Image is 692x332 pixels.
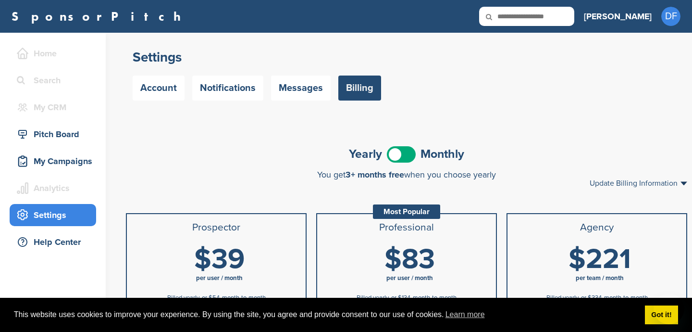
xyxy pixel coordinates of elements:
a: My Campaigns [10,150,96,172]
h2: Settings [133,49,680,66]
span: Billed yearly, or $134 [357,294,410,302]
a: learn more about cookies [444,307,486,322]
a: Home [10,42,96,64]
a: Pitch Board [10,123,96,145]
span: month-to-month [604,294,648,302]
div: Settings [14,206,96,224]
div: Help Center [14,233,96,251]
span: This website uses cookies to improve your experience. By using the site, you agree and provide co... [14,307,637,322]
span: Yearly [349,148,382,160]
h3: Agency [511,222,682,233]
a: Messages [271,76,331,101]
a: SponsorPitch [12,10,187,23]
span: Billed yearly, or $54 [167,294,220,302]
span: month-to-month [222,294,266,302]
a: Account [133,76,185,101]
div: My CRM [14,99,96,116]
span: per user / month [196,274,243,282]
div: Pitch Board [14,126,96,143]
h3: Professional [321,222,492,233]
span: $39 [194,243,245,276]
span: per team / month [576,274,624,282]
a: dismiss cookie message [645,306,678,325]
span: DF [661,7,680,26]
a: Settings [10,204,96,226]
div: Most Popular [373,204,440,219]
a: My CRM [10,96,96,118]
div: You get when you choose yearly [126,170,687,179]
a: [PERSON_NAME] [584,6,652,27]
a: Analytics [10,177,96,199]
h3: Prospector [131,222,302,233]
a: Update Billing Information [590,179,687,187]
span: $83 [384,243,435,276]
h3: [PERSON_NAME] [584,10,652,23]
span: per user / month [386,274,433,282]
div: Analytics [14,179,96,197]
a: Help Center [10,231,96,253]
iframe: Botón para iniciar la ventana de mensajería [654,294,684,324]
span: Monthly [420,148,464,160]
span: $221 [568,243,631,276]
a: Search [10,69,96,91]
span: 3+ months free [346,169,404,180]
div: Search [14,72,96,89]
span: month-to-month [413,294,457,302]
div: My Campaigns [14,153,96,170]
span: Billed yearly, or $334 [546,294,602,302]
a: Billing [338,76,381,101]
a: Notifications [192,76,263,101]
div: Home [14,45,96,62]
